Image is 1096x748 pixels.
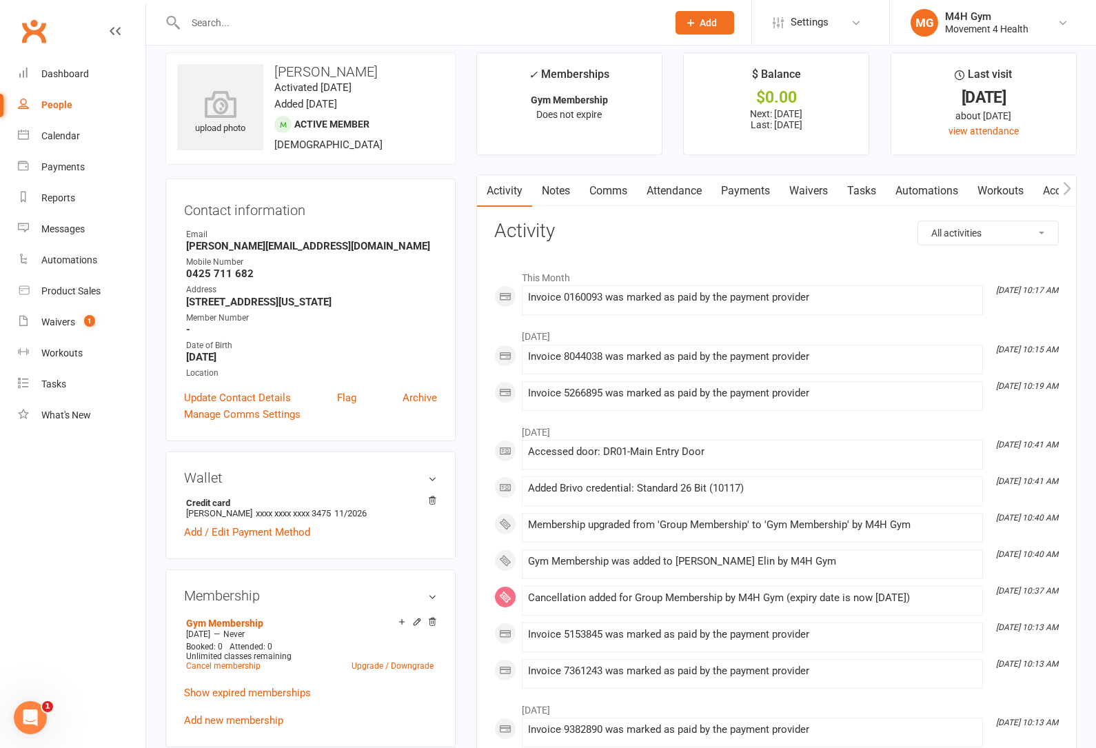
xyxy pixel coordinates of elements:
[780,175,838,207] a: Waivers
[904,90,1064,105] div: [DATE]
[700,17,717,28] span: Add
[177,90,263,136] div: upload photo
[711,175,780,207] a: Payments
[791,7,829,38] span: Settings
[996,586,1058,596] i: [DATE] 10:37 AM
[945,10,1028,23] div: M4H Gym
[41,99,72,110] div: People
[184,714,283,727] a: Add new membership
[536,109,602,120] span: Does not expire
[996,381,1058,391] i: [DATE] 10:19 AM
[186,240,437,252] strong: [PERSON_NAME][EMAIL_ADDRESS][DOMAIN_NAME]
[18,307,145,338] a: Waivers 1
[41,130,80,141] div: Calendar
[352,661,434,671] a: Upgrade / Downgrade
[18,245,145,276] a: Automations
[18,400,145,431] a: What's New
[996,285,1058,295] i: [DATE] 10:17 AM
[256,508,331,518] span: xxxx xxxx xxxx 3475
[637,175,711,207] a: Attendance
[184,406,301,423] a: Manage Comms Settings
[294,119,369,130] span: Active member
[42,701,53,712] span: 1
[17,14,51,48] a: Clubworx
[18,214,145,245] a: Messages
[696,108,856,130] p: Next: [DATE] Last: [DATE]
[184,524,310,540] a: Add / Edit Payment Method
[18,183,145,214] a: Reports
[186,312,437,325] div: Member Number
[955,65,1012,90] div: Last visit
[528,483,977,494] div: Added Brivo credential: Standard 26 Bit (10117)
[18,338,145,369] a: Workouts
[186,339,437,352] div: Date of Birth
[528,629,977,640] div: Invoice 5153845 was marked as paid by the payment provider
[996,513,1058,523] i: [DATE] 10:40 AM
[532,175,580,207] a: Notes
[528,592,977,604] div: Cancellation added for Group Membership by M4H Gym (expiry date is now [DATE])
[580,175,637,207] a: Comms
[337,390,356,406] a: Flag
[41,68,89,79] div: Dashboard
[41,378,66,390] div: Tasks
[531,94,608,105] strong: Gym Membership
[696,90,856,105] div: $0.00
[230,642,272,651] span: Attended: 0
[528,724,977,736] div: Invoice 9382890 was marked as paid by the payment provider
[911,9,938,37] div: MG
[494,221,1059,242] h3: Activity
[477,175,532,207] a: Activity
[904,108,1064,123] div: about [DATE]
[186,642,223,651] span: Booked: 0
[996,623,1058,632] i: [DATE] 10:13 AM
[18,59,145,90] a: Dashboard
[528,387,977,399] div: Invoice 5266895 was marked as paid by the payment provider
[996,345,1058,354] i: [DATE] 10:15 AM
[186,651,292,661] span: Unlimited classes remaining
[274,139,383,151] span: [DEMOGRAPHIC_DATA]
[528,351,977,363] div: Invoice 8044038 was marked as paid by the payment provider
[274,81,352,94] time: Activated [DATE]
[948,125,1019,137] a: view attendance
[223,629,245,639] span: Never
[528,446,977,458] div: Accessed door: DR01-Main Entry Door
[494,418,1059,440] li: [DATE]
[676,11,734,34] button: Add
[18,276,145,307] a: Product Sales
[528,556,977,567] div: Gym Membership was added to [PERSON_NAME] Elin by M4H Gym
[186,283,437,296] div: Address
[186,228,437,241] div: Email
[529,68,538,81] i: ✓
[968,175,1033,207] a: Workouts
[41,161,85,172] div: Payments
[838,175,886,207] a: Tasks
[84,315,95,327] span: 1
[186,256,437,269] div: Mobile Number
[186,351,437,363] strong: [DATE]
[996,440,1058,449] i: [DATE] 10:41 AM
[996,659,1058,669] i: [DATE] 10:13 AM
[186,498,430,508] strong: Credit card
[186,661,261,671] a: Cancel membership
[274,98,337,110] time: Added [DATE]
[752,65,801,90] div: $ Balance
[18,90,145,121] a: People
[183,629,437,640] div: —
[945,23,1028,35] div: Movement 4 Health
[184,390,291,406] a: Update Contact Details
[186,296,437,308] strong: [STREET_ADDRESS][US_STATE]
[41,254,97,265] div: Automations
[403,390,437,406] a: Archive
[41,192,75,203] div: Reports
[528,519,977,531] div: Membership upgraded from 'Group Membership' to 'Gym Membership' by M4H Gym
[494,696,1059,718] li: [DATE]
[18,152,145,183] a: Payments
[181,13,658,32] input: Search...
[996,476,1058,486] i: [DATE] 10:41 AM
[528,665,977,677] div: Invoice 7361243 was marked as paid by the payment provider
[41,347,83,358] div: Workouts
[177,64,444,79] h3: [PERSON_NAME]
[186,629,210,639] span: [DATE]
[41,223,85,234] div: Messages
[184,687,311,699] a: Show expired memberships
